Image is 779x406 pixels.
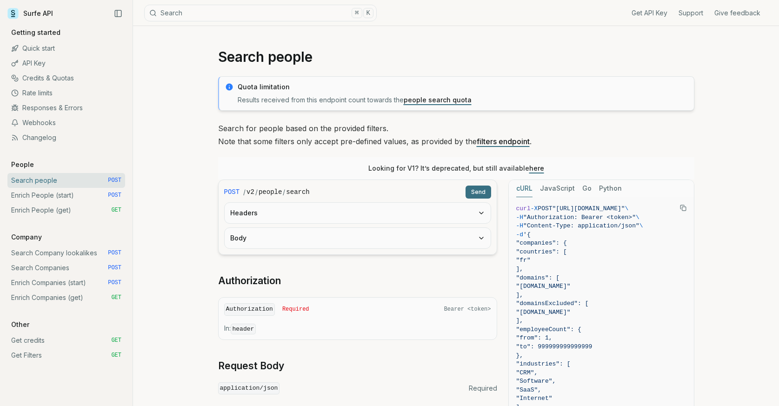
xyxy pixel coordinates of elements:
[516,378,556,385] span: "Software",
[225,203,491,223] button: Headers
[111,337,121,344] span: GET
[7,56,125,71] a: API Key
[144,5,377,21] button: Search⌘K
[599,180,622,197] button: Python
[531,205,538,212] span: -X
[7,100,125,115] a: Responses & Errors
[516,214,524,221] span: -H
[224,187,240,197] span: POST
[218,382,280,395] code: application/json
[540,180,575,197] button: JavaScript
[7,320,33,329] p: Other
[352,8,362,18] kbd: ⌘
[516,369,538,376] span: "CRM",
[523,231,531,238] span: '{
[282,306,309,313] span: Required
[516,309,571,316] span: "[DOMAIN_NAME]"
[516,266,524,273] span: ],
[7,260,125,275] a: Search Companies POST
[224,324,491,334] p: In:
[516,300,589,307] span: "domainsExcluded": [
[7,160,38,169] p: People
[246,187,254,197] code: v2
[516,240,567,246] span: "companies": {
[516,222,524,229] span: -H
[477,137,530,146] a: filters endpoint
[516,334,553,341] span: "from": 1,
[582,180,592,197] button: Go
[516,231,524,238] span: -d
[516,180,533,197] button: cURL
[516,292,524,299] span: ],
[7,115,125,130] a: Webhooks
[516,248,567,255] span: "countries": [
[516,395,553,402] span: "Internet"
[225,228,491,248] button: Body
[111,206,121,214] span: GET
[469,384,497,393] span: Required
[368,164,544,173] p: Looking for V1? It’s deprecated, but still available
[632,8,667,18] a: Get API Key
[516,283,571,290] span: "[DOMAIN_NAME]"
[7,173,125,188] a: Search people POST
[466,186,491,199] button: Send
[243,187,246,197] span: /
[516,386,542,393] span: "SaaS",
[516,257,531,264] span: "fr"
[7,233,46,242] p: Company
[238,82,688,92] p: Quota limitation
[286,187,309,197] code: search
[516,274,560,281] span: "domains": [
[7,246,125,260] a: Search Company lookalikes POST
[516,352,524,359] span: },
[224,303,275,316] code: Authorization
[238,95,688,105] p: Results received from this endpoint count towards the
[516,317,524,324] span: ],
[231,324,256,334] code: header
[108,264,121,272] span: POST
[259,187,282,197] code: people
[7,348,125,363] a: Get Filters GET
[676,201,690,215] button: Copy Text
[7,188,125,203] a: Enrich People (start) POST
[111,294,121,301] span: GET
[523,222,639,229] span: "Content-Type: application/json"
[7,203,125,218] a: Enrich People (get) GET
[108,192,121,199] span: POST
[538,205,552,212] span: POST
[444,306,491,313] span: Bearer <token>
[7,333,125,348] a: Get credits GET
[553,205,625,212] span: "[URL][DOMAIN_NAME]"
[218,48,694,65] h1: Search people
[714,8,760,18] a: Give feedback
[7,41,125,56] a: Quick start
[404,96,472,104] a: people search quota
[255,187,258,197] span: /
[218,122,694,148] p: Search for people based on the provided filters. Note that some filters only accept pre-defined v...
[363,8,373,18] kbd: K
[625,205,629,212] span: \
[679,8,703,18] a: Support
[111,352,121,359] span: GET
[218,359,284,373] a: Request Body
[111,7,125,20] button: Collapse Sidebar
[516,205,531,212] span: curl
[218,274,281,287] a: Authorization
[529,164,544,172] a: here
[639,222,643,229] span: \
[7,28,64,37] p: Getting started
[516,343,593,350] span: "to": 999999999999999
[516,360,571,367] span: "industries": [
[108,177,121,184] span: POST
[108,249,121,257] span: POST
[523,214,636,221] span: "Authorization: Bearer <token>"
[7,7,53,20] a: Surfe API
[516,326,581,333] span: "employeeCount": {
[7,290,125,305] a: Enrich Companies (get) GET
[108,279,121,286] span: POST
[7,275,125,290] a: Enrich Companies (start) POST
[7,130,125,145] a: Changelog
[7,86,125,100] a: Rate limits
[283,187,285,197] span: /
[7,71,125,86] a: Credits & Quotas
